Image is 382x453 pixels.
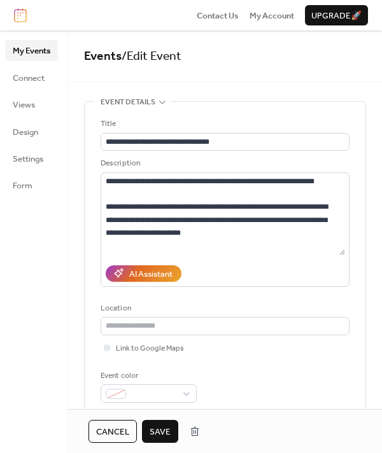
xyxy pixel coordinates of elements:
[129,268,173,281] div: AI Assistant
[250,10,294,22] span: My Account
[5,40,58,60] a: My Events
[84,45,122,68] a: Events
[5,67,58,88] a: Connect
[5,175,58,195] a: Form
[101,157,347,170] div: Description
[101,370,194,382] div: Event color
[13,72,45,85] span: Connect
[122,45,181,68] span: / Edit Event
[197,9,239,22] a: Contact Us
[5,122,58,142] a: Design
[13,179,32,192] span: Form
[142,420,178,443] button: Save
[197,10,239,22] span: Contact Us
[13,126,38,139] span: Design
[13,99,35,111] span: Views
[13,153,43,165] span: Settings
[106,265,181,282] button: AI Assistant
[311,10,362,22] span: Upgrade 🚀
[5,94,58,115] a: Views
[116,342,184,355] span: Link to Google Maps
[101,118,347,130] div: Title
[101,302,347,315] div: Location
[250,9,294,22] a: My Account
[88,420,137,443] button: Cancel
[96,426,129,438] span: Cancel
[150,426,171,438] span: Save
[305,5,368,25] button: Upgrade🚀
[101,96,155,109] span: Event details
[13,45,50,57] span: My Events
[5,148,58,169] a: Settings
[14,8,27,22] img: logo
